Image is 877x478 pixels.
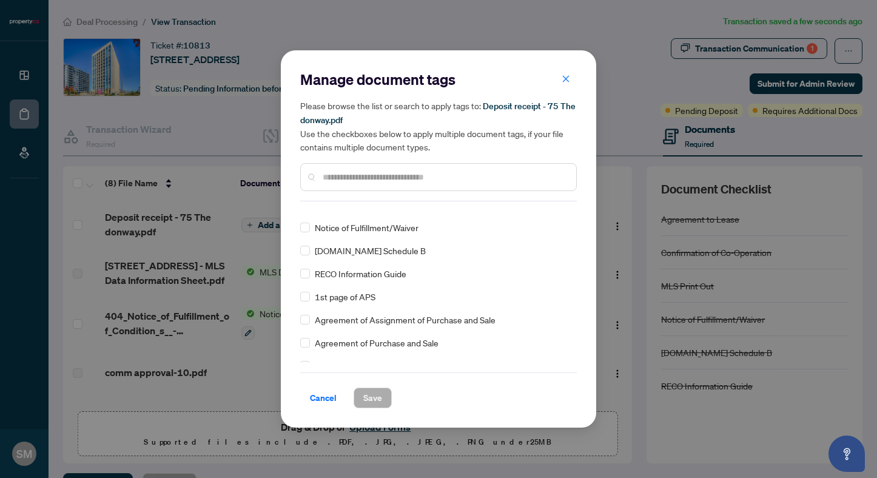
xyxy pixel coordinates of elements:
h5: Please browse the list or search to apply tags to: Use the checkboxes below to apply multiple doc... [300,99,577,153]
span: Agreement of Assignment of Purchase and Sale [315,313,496,326]
button: Save [354,388,392,408]
button: Open asap [828,436,865,472]
span: [DOMAIN_NAME] Schedule B [315,244,426,257]
h2: Manage document tags [300,70,577,89]
span: Notice of Fulfillment/Waiver [315,221,418,234]
span: close [562,75,570,83]
span: RECO Information Guide [315,267,406,280]
button: Cancel [300,388,346,408]
span: Cancel [310,388,337,408]
span: Agreement to Cooperate/Brokeral Referral Form [315,359,498,372]
span: Agreement of Purchase and Sale [315,336,438,349]
span: 1st page of APS [315,290,375,303]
